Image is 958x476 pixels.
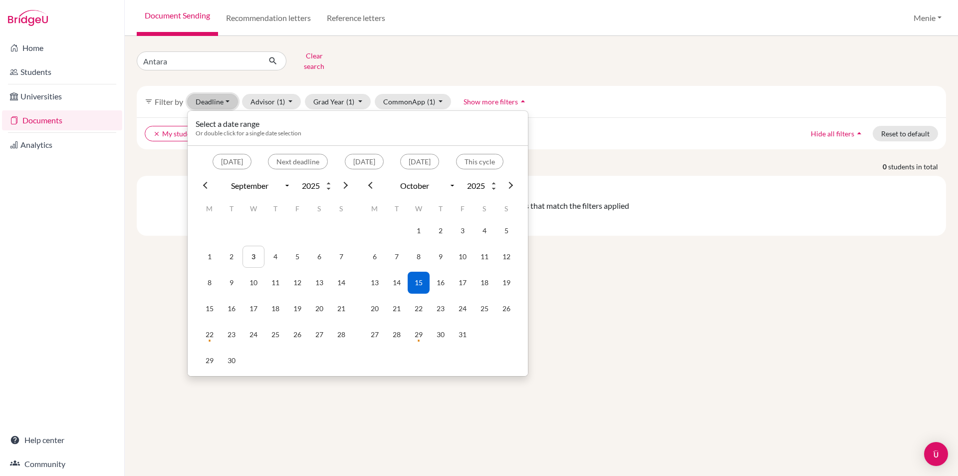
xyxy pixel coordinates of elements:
th: W [408,198,430,220]
span: Or double click for a single date selection [196,129,301,137]
td: 3 [242,246,264,268]
th: T [386,198,408,220]
img: Bridge-U [8,10,48,26]
i: arrow_drop_up [854,128,864,138]
td: 30 [221,350,242,372]
td: 13 [364,272,386,294]
td: 15 [199,298,221,320]
span: students in total [888,161,946,172]
td: 4 [264,246,286,268]
td: 13 [308,272,330,294]
td: 17 [242,298,264,320]
input: Find student by name... [137,51,260,70]
td: 14 [386,272,408,294]
a: Analytics [2,135,122,155]
td: 25 [474,298,495,320]
th: S [474,198,495,220]
td: 11 [264,272,286,294]
span: Filter by [155,97,183,106]
th: F [286,198,308,220]
div: There are no students that match the filters applied [141,200,942,212]
button: [DATE] [213,154,251,169]
td: 8 [408,246,430,268]
td: 3 [452,220,474,242]
td: 12 [286,272,308,294]
td: 27 [364,324,386,346]
span: Show more filters [464,97,518,106]
td: 20 [308,298,330,320]
td: 16 [221,298,242,320]
th: M [364,198,386,220]
td: 29 [408,324,430,346]
td: 11 [474,246,495,268]
td: 9 [221,272,242,294]
td: 15 [408,272,430,294]
span: (1) [427,97,435,106]
td: 5 [495,220,517,242]
span: (1) [277,97,285,106]
td: 9 [430,246,452,268]
button: CommonApp(1) [375,94,452,109]
i: filter_list [145,97,153,105]
td: 23 [221,324,242,346]
td: 26 [495,298,517,320]
td: 14 [330,272,352,294]
i: arrow_drop_up [518,96,528,106]
td: 7 [330,246,352,268]
td: 30 [430,324,452,346]
th: S [308,198,330,220]
td: 1 [408,220,430,242]
h6: Select a date range [196,119,301,128]
span: (1) [346,97,354,106]
td: 7 [386,246,408,268]
button: [DATE] [345,154,384,169]
td: 26 [286,324,308,346]
a: Home [2,38,122,58]
td: 10 [452,246,474,268]
a: Students [2,62,122,82]
i: clear [153,130,160,137]
button: Menie [909,8,946,27]
button: Reset to default [873,126,938,141]
button: Clear search [286,48,342,74]
td: 27 [308,324,330,346]
th: T [430,198,452,220]
button: [DATE] [400,154,439,169]
th: T [221,198,242,220]
th: S [330,198,352,220]
th: M [199,198,221,220]
td: 31 [452,324,474,346]
td: 24 [452,298,474,320]
a: Community [2,454,122,474]
td: 2 [221,246,242,268]
div: Deadline [187,110,528,377]
td: 10 [242,272,264,294]
button: Next deadline [268,154,328,169]
span: Hide all filters [811,129,854,138]
td: 18 [474,272,495,294]
th: W [242,198,264,220]
td: 16 [430,272,452,294]
td: 6 [364,246,386,268]
td: 29 [199,350,221,372]
td: 5 [286,246,308,268]
button: Show more filtersarrow_drop_up [455,94,536,109]
td: 25 [264,324,286,346]
div: Open Intercom Messenger [924,442,948,466]
td: 22 [199,324,221,346]
td: 19 [286,298,308,320]
td: 1 [199,246,221,268]
a: Documents [2,110,122,130]
button: Deadline [187,94,238,109]
td: 18 [264,298,286,320]
td: 20 [364,298,386,320]
button: Hide all filtersarrow_drop_up [802,126,873,141]
strong: 0 [883,161,888,172]
button: This cycle [456,154,503,169]
td: 28 [386,324,408,346]
a: Universities [2,86,122,106]
td: 28 [330,324,352,346]
td: 12 [495,246,517,268]
td: 4 [474,220,495,242]
th: T [264,198,286,220]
